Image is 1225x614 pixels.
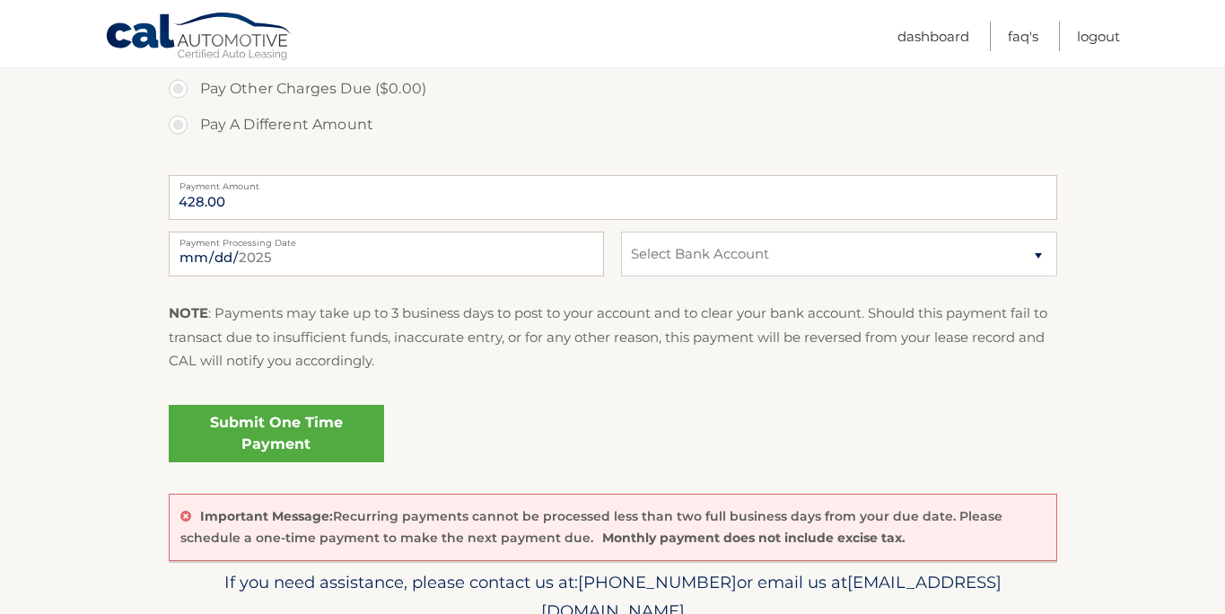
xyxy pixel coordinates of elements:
[169,175,1057,220] input: Payment Amount
[578,572,737,592] span: [PHONE_NUMBER]
[169,232,604,246] label: Payment Processing Date
[200,508,333,524] strong: Important Message:
[169,175,1057,189] label: Payment Amount
[169,107,1057,143] label: Pay A Different Amount
[169,304,208,321] strong: NOTE
[1008,22,1038,51] a: FAQ's
[169,232,604,276] input: Payment Date
[169,405,384,462] a: Submit One Time Payment
[1077,22,1120,51] a: Logout
[105,12,293,64] a: Cal Automotive
[897,22,969,51] a: Dashboard
[180,508,1002,547] p: Recurring payments cannot be processed less than two full business days from your due date. Pleas...
[169,71,1057,107] label: Pay Other Charges Due ($0.00)
[602,530,906,546] strong: Monthly payment does not include excise tax.
[169,302,1057,373] p: : Payments may take up to 3 business days to post to your account and to clear your bank account....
